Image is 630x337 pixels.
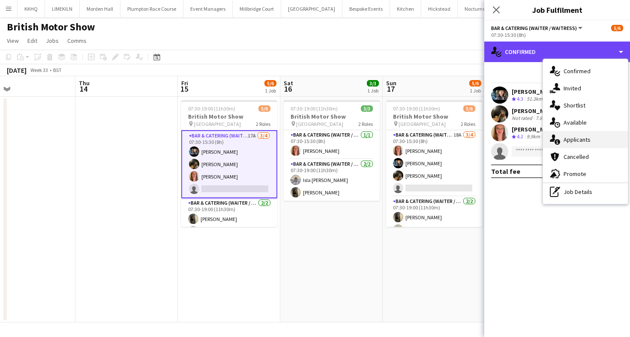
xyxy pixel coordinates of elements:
[386,113,482,120] h3: British Motor Show
[7,21,95,33] h1: British Motor Show
[282,84,293,94] span: 16
[265,87,276,94] div: 1 Job
[281,0,342,17] button: [GEOGRAPHIC_DATA]
[386,79,396,87] span: Sun
[18,0,45,17] button: KKHQ
[181,198,277,240] app-card-role: Bar & Catering (Waiter / waitress)2/207:30-19:00 (11h30m)[PERSON_NAME]
[512,125,557,133] div: [PERSON_NAME]
[458,0,524,17] button: Nocturne Music Festival
[256,121,270,127] span: 2 Roles
[386,100,482,227] app-job-card: 07:30-19:00 (11h30m)5/6British Motor Show [GEOGRAPHIC_DATA]2 RolesBar & Catering (Waiter / waitre...
[181,130,277,198] app-card-role: Bar & Catering (Waiter / waitress)17A3/407:30-15:30 (8h)[PERSON_NAME][PERSON_NAME][PERSON_NAME]
[543,63,628,80] div: Confirmed
[188,105,235,112] span: 07:30-19:00 (11h30m)
[385,84,396,94] span: 17
[291,105,338,112] span: 07:30-19:00 (11h30m)
[24,35,41,46] a: Edit
[543,80,628,97] div: Invited
[342,0,390,17] button: Bespoke Events
[543,114,628,131] div: Available
[79,79,90,87] span: Thu
[181,113,277,120] h3: British Motor Show
[393,105,440,112] span: 07:30-19:00 (11h30m)
[233,0,281,17] button: Millbridge Court
[470,87,481,94] div: 1 Job
[484,42,630,62] div: Confirmed
[45,0,80,17] button: LIMEKILN
[517,133,523,140] span: 4.2
[180,84,188,94] span: 15
[183,0,233,17] button: Event Managers
[284,79,293,87] span: Sat
[64,35,90,46] a: Comms
[28,67,50,73] span: Week 33
[491,25,584,31] button: Bar & Catering (Waiter / waitress)
[463,105,475,112] span: 5/6
[27,37,37,45] span: Edit
[512,115,534,121] div: Not rated
[78,84,90,94] span: 14
[3,35,22,46] a: View
[284,130,380,159] app-card-role: Bar & Catering (Waiter / waitress)1/107:30-15:30 (8h)[PERSON_NAME]
[491,32,623,38] div: 07:30-15:30 (8h)
[512,107,557,115] div: [PERSON_NAME]
[399,121,446,127] span: [GEOGRAPHIC_DATA]
[367,80,379,86] span: 3/3
[421,0,458,17] button: Hickstead
[525,133,542,140] div: 9.9km
[67,37,87,45] span: Comms
[386,130,482,197] app-card-role: Bar & Catering (Waiter / waitress)18A3/407:30-15:30 (8h)[PERSON_NAME][PERSON_NAME][PERSON_NAME]
[361,105,373,112] span: 3/3
[543,97,628,114] div: Shortlist
[543,165,628,182] div: Promote
[284,159,380,201] app-card-role: Bar & Catering (Waiter / waitress)2/207:30-19:00 (11h30m)Isla [PERSON_NAME][PERSON_NAME]
[390,0,421,17] button: Kitchen
[367,87,378,94] div: 1 Job
[512,88,557,95] div: [PERSON_NAME]
[469,80,481,86] span: 5/6
[120,0,183,17] button: Plumpton Race Course
[181,79,188,87] span: Fri
[543,148,628,165] div: Cancelled
[7,66,27,75] div: [DATE]
[181,100,277,227] app-job-card: 07:30-19:00 (11h30m)5/6British Motor Show [GEOGRAPHIC_DATA]2 RolesBar & Catering (Waiter / waitre...
[296,121,343,127] span: [GEOGRAPHIC_DATA]
[258,105,270,112] span: 5/6
[53,67,62,73] div: BST
[484,4,630,15] h3: Job Fulfilment
[194,121,241,127] span: [GEOGRAPHIC_DATA]
[543,183,628,200] div: Job Details
[264,80,276,86] span: 5/6
[46,37,59,45] span: Jobs
[543,131,628,148] div: Applicants
[491,167,520,176] div: Total fee
[284,100,380,201] app-job-card: 07:30-19:00 (11h30m)3/3British Motor Show [GEOGRAPHIC_DATA]2 RolesBar & Catering (Waiter / waitre...
[491,25,577,31] span: Bar & Catering (Waiter / waitress)
[80,0,120,17] button: Morden Hall
[517,95,523,102] span: 4.3
[525,95,544,103] div: 51.3km
[461,121,475,127] span: 2 Roles
[358,121,373,127] span: 2 Roles
[534,115,551,121] div: 7.6km
[386,197,482,238] app-card-role: Bar & Catering (Waiter / waitress)2/207:30-19:00 (11h30m)[PERSON_NAME]Isla [PERSON_NAME]
[542,133,556,140] div: Crew has different fees then in role
[42,35,62,46] a: Jobs
[611,25,623,31] span: 5/6
[7,37,19,45] span: View
[284,113,380,120] h3: British Motor Show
